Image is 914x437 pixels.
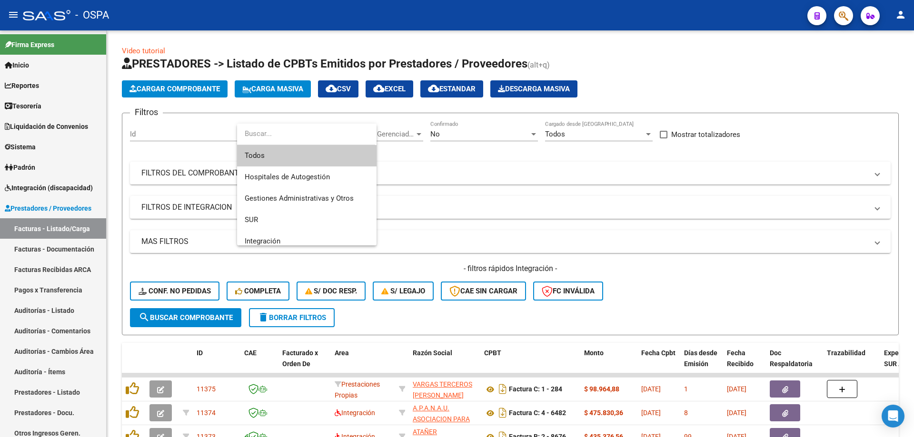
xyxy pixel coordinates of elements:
[882,405,904,427] div: Open Intercom Messenger
[245,215,258,224] span: SUR
[245,145,369,166] span: Todos
[245,194,354,203] span: Gestiones Administrativas y Otros
[237,123,375,145] input: dropdown search
[245,237,280,245] span: Integración
[245,173,330,181] span: Hospitales de Autogestión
